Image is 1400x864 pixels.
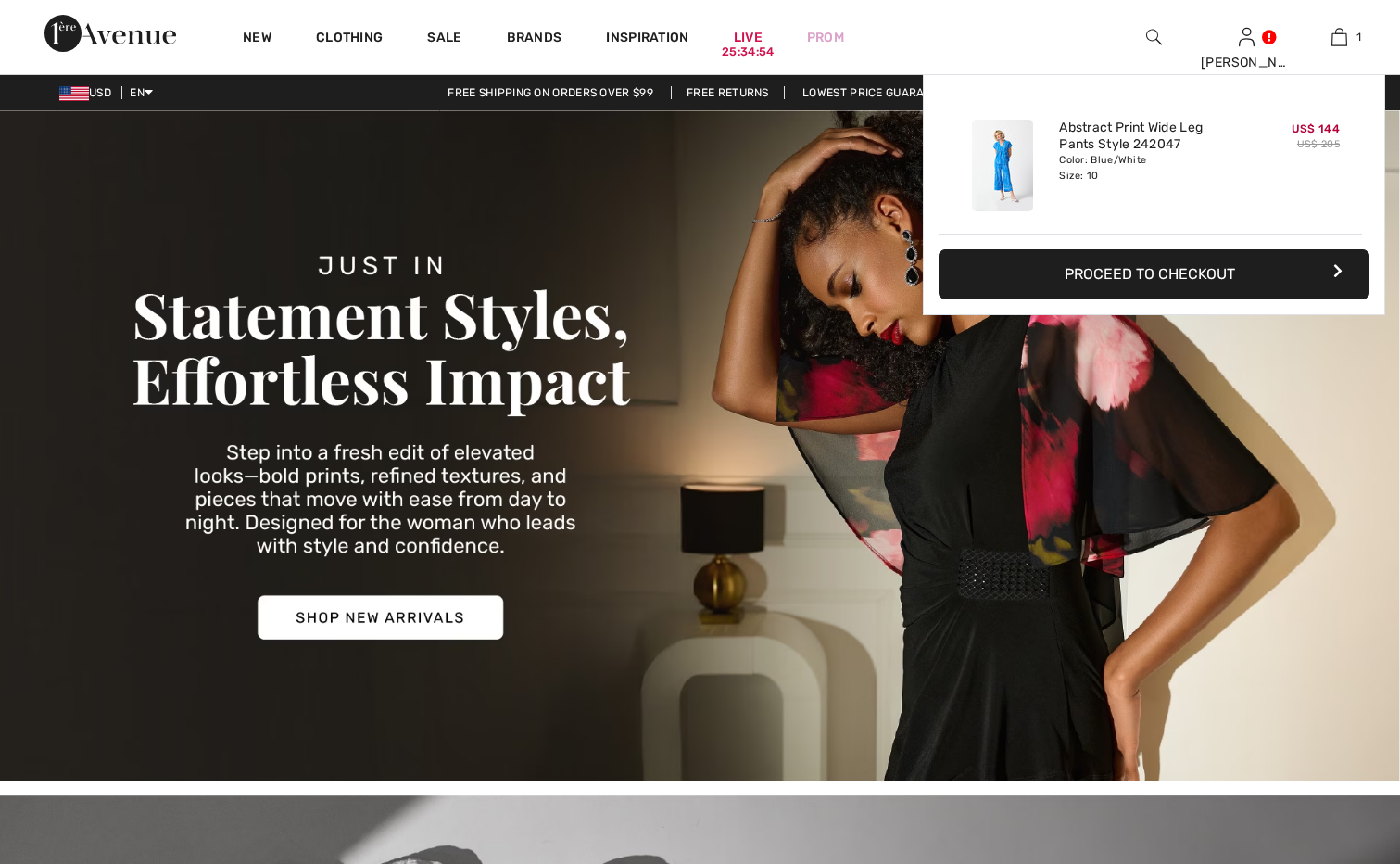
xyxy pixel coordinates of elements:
a: Clothing [316,30,383,49]
span: US$ 144 [1292,122,1340,135]
a: New [243,30,271,49]
div: 25:34:54 [722,44,774,61]
div: Color: Blue/White Size: 10 [1059,153,1242,183]
span: USD [59,86,119,99]
a: Sale [427,30,461,49]
a: Live25:34:54 [734,28,763,47]
a: 1 [1293,26,1384,48]
a: Free Returns [671,86,785,99]
a: Prom [807,28,844,47]
img: US Dollar [59,86,89,101]
a: Abstract Print Wide Leg Pants Style 242047 [1059,120,1242,153]
a: Lowest Price Guarantee [788,86,967,99]
span: 1 [1356,29,1361,45]
div: [PERSON_NAME] [1201,53,1292,72]
img: My Bag [1331,26,1347,48]
img: Abstract Print Wide Leg Pants Style 242047 [972,120,1033,211]
img: search the website [1146,26,1162,48]
a: Free shipping on orders over $99 [433,86,668,99]
img: 1ère Avenue [44,15,176,52]
a: Brands [507,30,562,49]
button: Proceed to Checkout [939,249,1369,299]
s: US$ 205 [1297,138,1340,150]
a: Sign In [1239,28,1255,45]
span: EN [130,86,153,99]
span: Inspiration [606,30,688,49]
img: My Info [1239,26,1255,48]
